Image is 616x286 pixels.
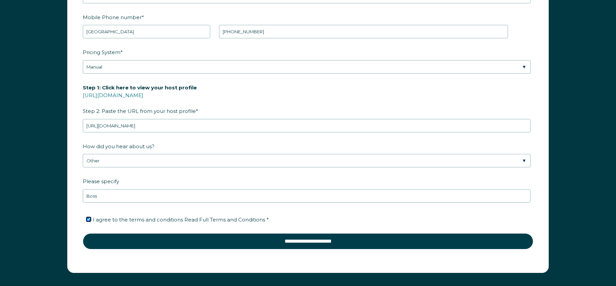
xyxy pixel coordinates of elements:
span: Read Full Terms and Conditions [184,216,265,223]
input: I agree to the terms and conditions Read Full Terms and Conditions * [86,217,91,221]
span: I agree to the terms and conditions [93,216,269,223]
span: How did you hear about us? [83,141,154,152]
span: Mobile Phone number [83,12,142,23]
span: Pricing System [83,47,120,57]
span: Please specify [83,176,119,187]
a: Read Full Terms and Conditions [183,216,266,223]
a: [URL][DOMAIN_NAME] [83,92,143,98]
input: airbnb.com/users/show/12345 [83,119,531,132]
span: Step 1: Click here to view your host profile [83,82,197,93]
span: Step 2: Paste the URL from your host profile [83,82,197,116]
